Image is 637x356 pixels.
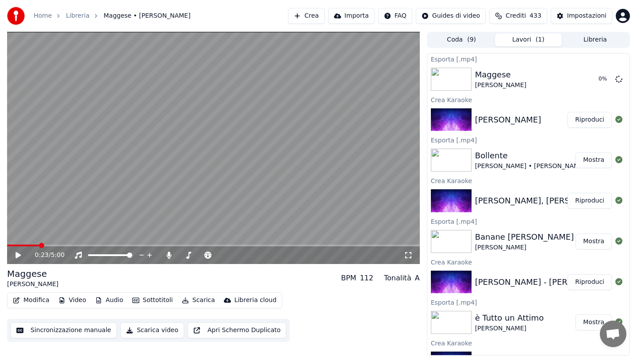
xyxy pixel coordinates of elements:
button: Video [55,294,90,306]
div: Maggese [7,268,58,280]
div: [PERSON_NAME] • [PERSON_NAME] [475,162,586,171]
div: Crea Karaoke [427,337,629,348]
button: Modifica [9,294,53,306]
div: [PERSON_NAME] [7,280,58,289]
div: Esporta [.mp4] [427,54,629,64]
button: Sottotitoli [129,294,177,306]
button: FAQ [378,8,412,24]
a: Aprire la chat [600,321,626,347]
button: Riproduci [568,193,612,209]
button: Riproduci [568,112,612,128]
div: [PERSON_NAME] [475,114,541,126]
button: Importa [328,8,375,24]
div: Esporta [.mp4] [427,216,629,226]
div: Crea Karaoke [427,94,629,105]
div: 0 % [599,76,612,83]
div: Tonalità [384,273,411,283]
button: Crediti433 [489,8,547,24]
div: Banane [PERSON_NAME] [475,231,574,243]
button: Scarica [178,294,219,306]
div: [PERSON_NAME] [475,324,544,333]
a: Home [34,11,52,20]
button: Riproduci [568,274,612,290]
button: Apri Schermo Duplicato [188,322,286,338]
div: [PERSON_NAME] [475,243,574,252]
button: Audio [92,294,127,306]
button: Coda [428,34,495,46]
button: Libreria [562,34,629,46]
div: Esporta [.mp4] [427,134,629,145]
div: BPM [341,273,356,283]
div: Impostazioni [567,11,606,20]
div: A [415,273,420,283]
button: Mostra [576,314,612,330]
span: Crediti [506,11,526,20]
div: [PERSON_NAME] - [PERSON_NAME] [475,276,615,288]
div: Bollente [475,149,586,162]
nav: breadcrumb [34,11,191,20]
button: Guides di video [416,8,486,24]
div: 112 [360,273,373,283]
a: Libreria [66,11,89,20]
div: Maggese [475,69,526,81]
button: Mostra [576,152,612,168]
span: Maggese • [PERSON_NAME] [104,11,190,20]
div: Crea Karaoke [427,175,629,186]
div: / [35,251,56,260]
span: 0:23 [35,251,49,260]
div: Esporta [.mp4] [427,297,629,307]
span: 433 [530,11,541,20]
button: Impostazioni [551,8,612,24]
span: 5:00 [51,251,65,260]
span: ( 9 ) [467,35,476,44]
button: Scarica video [120,322,184,338]
div: Crea Karaoke [427,256,629,267]
div: è Tutto un Attimo [475,312,544,324]
div: Libreria cloud [234,296,276,305]
button: Mostra [576,234,612,249]
button: Sincronizzazione manuale [11,322,117,338]
button: Crea [288,8,324,24]
button: Lavori [495,34,562,46]
span: ( 1 ) [536,35,545,44]
div: [PERSON_NAME] [475,81,526,90]
img: youka [7,7,25,25]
